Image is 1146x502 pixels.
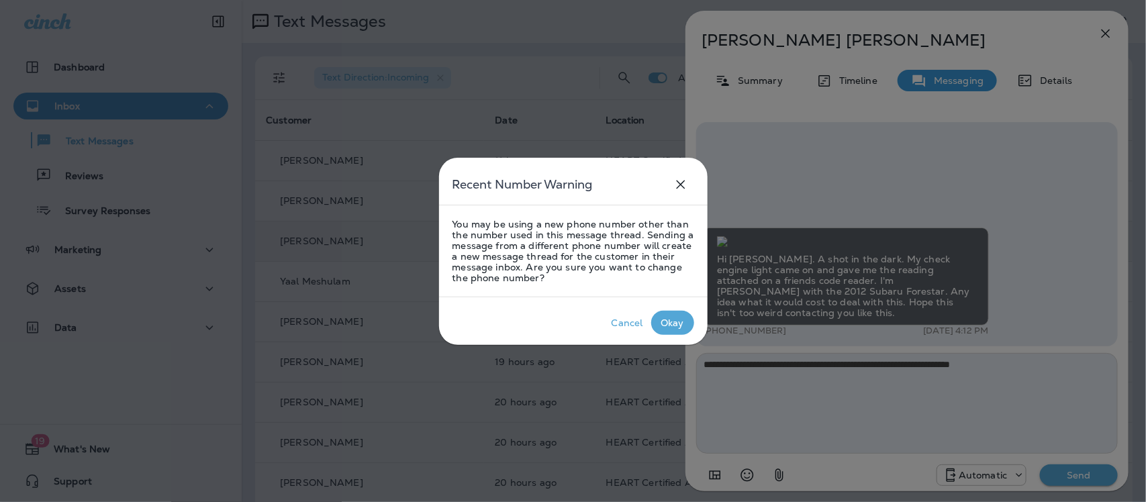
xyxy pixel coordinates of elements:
[604,311,651,335] button: Cancel
[667,171,694,198] button: close
[612,317,643,328] div: Cancel
[452,219,694,283] p: You may be using a new phone number other than the number used in this message thread. Sending a ...
[661,317,684,328] div: Okay
[651,311,694,335] button: Okay
[452,174,593,195] h5: Recent Number Warning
